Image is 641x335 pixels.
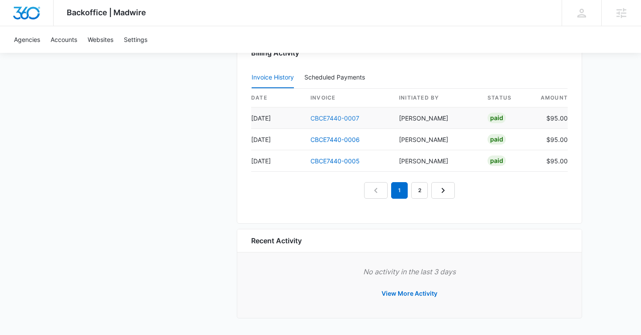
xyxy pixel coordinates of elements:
th: date [251,89,303,107]
a: Accounts [45,26,82,53]
td: [DATE] [251,107,303,129]
a: Page 2 [411,182,428,199]
em: 1 [391,182,408,199]
a: CBCE7440-0005 [310,157,360,165]
th: invoice [303,89,392,107]
td: [PERSON_NAME] [392,150,481,172]
th: status [481,89,533,107]
div: Paid [488,113,506,123]
td: $95.00 [533,129,568,150]
th: amount [533,89,568,107]
td: [DATE] [251,150,303,172]
td: [PERSON_NAME] [392,129,481,150]
nav: Pagination [364,182,455,199]
a: Settings [119,26,153,53]
a: Agencies [9,26,45,53]
h6: Recent Activity [251,235,302,246]
td: $95.00 [533,107,568,129]
th: Initiated By [392,89,481,107]
a: CBCE7440-0007 [310,114,359,122]
button: View More Activity [373,283,446,304]
div: Scheduled Payments [304,74,368,80]
h3: Billing Activity [251,48,568,58]
p: No activity in the last 3 days [251,266,568,277]
td: [PERSON_NAME] [392,107,481,129]
button: Invoice History [252,67,294,88]
a: Next Page [431,182,455,199]
td: $95.00 [533,150,568,172]
div: Paid [488,155,506,166]
a: CBCE7440-0006 [310,136,360,143]
a: Websites [82,26,119,53]
div: Paid [488,134,506,145]
span: Backoffice | Madwire [67,8,146,17]
td: [DATE] [251,129,303,150]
